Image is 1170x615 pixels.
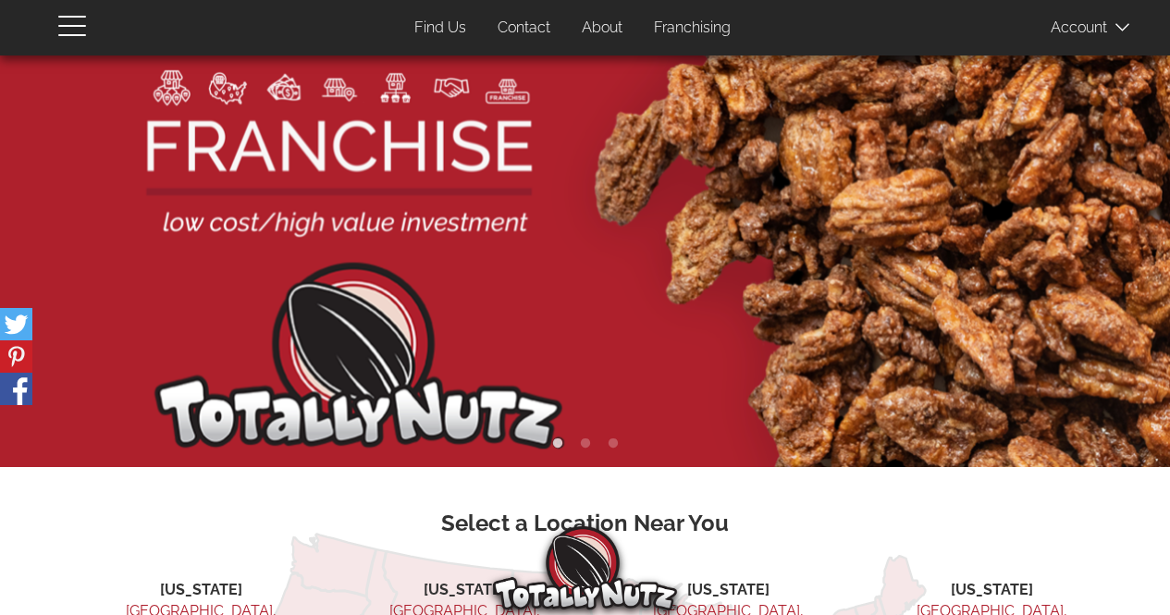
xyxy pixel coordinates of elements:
li: [US_STATE] [358,580,572,601]
li: [US_STATE] [622,580,835,601]
a: Find Us [400,10,480,46]
a: Franchising [640,10,745,46]
li: [US_STATE] [94,580,308,601]
button: 3 of 3 [604,435,622,453]
h3: Select a Location Near You [72,511,1099,535]
a: About [568,10,636,46]
a: Contact [484,10,564,46]
button: 1 of 3 [548,435,567,453]
button: 2 of 3 [576,435,595,453]
li: [US_STATE] [885,580,1099,601]
img: Totally Nutz Logo [493,526,678,610]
